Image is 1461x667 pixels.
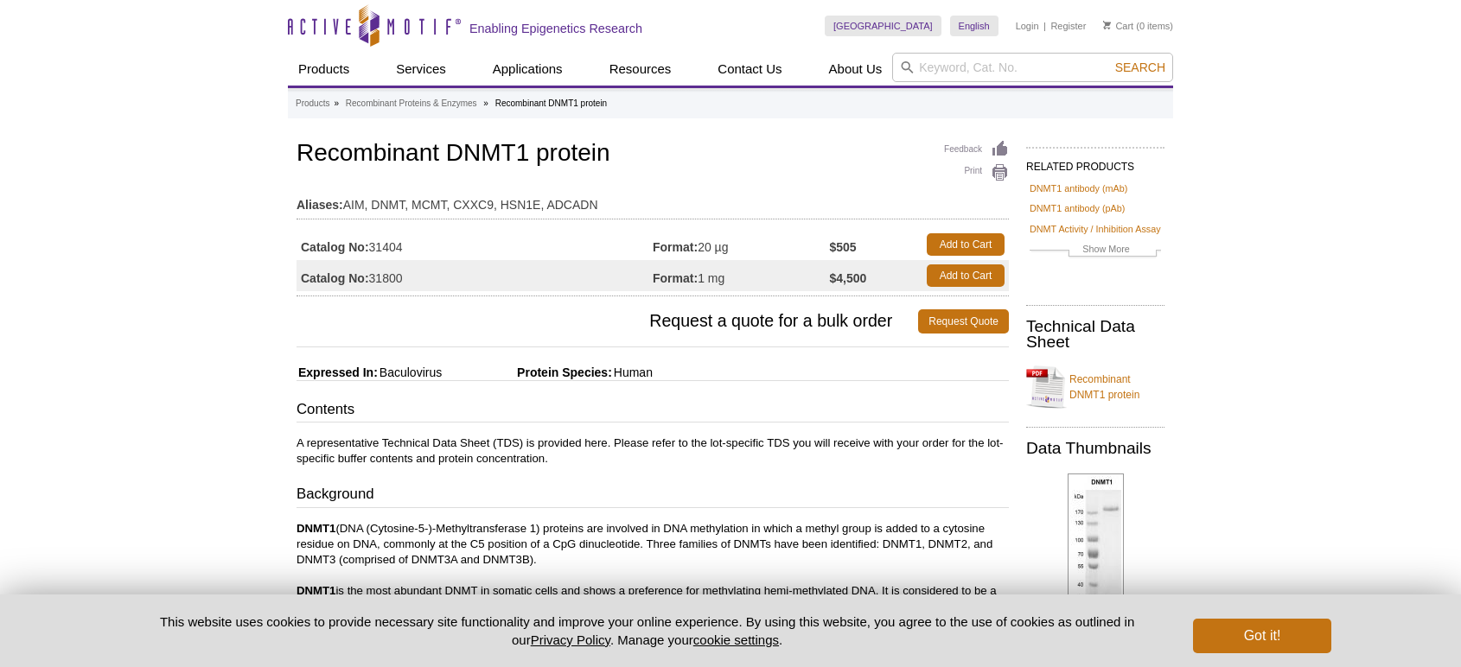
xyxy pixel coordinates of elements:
[130,613,1164,649] p: This website uses cookies to provide necessary site functionality and improve your online experie...
[1026,319,1164,350] h2: Technical Data Sheet
[297,584,335,597] strong: DNMT1
[334,98,339,108] li: »
[531,632,610,647] a: Privacy Policy
[944,163,1009,182] a: Print
[346,96,477,111] a: Recombinant Proteins & Enzymes
[297,521,1009,661] p: (DNA (Cytosine-5-)-Methyltransferase 1) proteins are involved in DNA methylation in which a methy...
[1043,16,1046,36] li: |
[693,632,779,647] button: cookie settings
[386,53,456,86] a: Services
[297,187,1009,214] td: AIM, DNMT, MCMT, CXXC9, HSN1E, ADCADN
[830,239,857,255] strong: $505
[1050,20,1086,32] a: Register
[297,399,1009,423] h3: Contents
[1030,241,1161,261] a: Show More
[918,309,1009,333] a: Request Quote
[825,16,941,36] a: [GEOGRAPHIC_DATA]
[301,270,369,286] strong: Catalog No:
[297,140,1009,169] h1: Recombinant DNMT1 protein
[297,260,653,291] td: 31800
[1103,16,1173,36] li: (0 items)
[288,53,360,86] a: Products
[301,239,369,255] strong: Catalog No:
[1103,20,1133,32] a: Cart
[944,140,1009,159] a: Feedback
[653,239,698,255] strong: Format:
[1030,200,1125,216] a: DNMT1 antibody (pAb)
[819,53,893,86] a: About Us
[297,309,918,333] span: Request a quote for a bulk order
[1193,619,1331,653] button: Got it!
[297,365,378,379] span: Expressed In:
[927,264,1005,287] a: Add to Cart
[612,365,653,379] span: Human
[1103,21,1111,29] img: Your Cart
[653,229,830,260] td: 20 µg
[483,98,488,108] li: »
[892,53,1173,82] input: Keyword, Cat. No.
[297,435,1009,467] p: A representative Technical Data Sheet (TDS) is provided here. Please refer to the lot-specific TD...
[653,270,698,286] strong: Format:
[599,53,682,86] a: Resources
[297,229,653,260] td: 31404
[1026,147,1164,178] h2: RELATED PRODUCTS
[830,270,867,286] strong: $4,500
[1115,60,1165,74] span: Search
[297,484,1009,508] h3: Background
[296,96,329,111] a: Products
[653,260,830,291] td: 1 mg
[297,197,343,213] strong: Aliases:
[1068,473,1124,608] img: DNMT1 protein Coomassie gel
[927,233,1005,256] a: Add to Cart
[297,522,335,535] strong: DNMT1
[378,365,442,379] span: Baculovirus
[469,21,642,36] h2: Enabling Epigenetics Research
[707,53,792,86] a: Contact Us
[1110,60,1171,75] button: Search
[1026,441,1164,456] h2: Data Thumbnails
[1030,221,1161,237] a: DNMT Activity / Inhibition Assay
[1016,20,1039,32] a: Login
[482,53,573,86] a: Applications
[1030,181,1127,196] a: DNMT1 antibody (mAb)
[445,365,612,379] span: Protein Species:
[495,98,608,108] li: Recombinant DNMT1 protein
[1026,361,1164,413] a: Recombinant DNMT1 protein
[950,16,998,36] a: English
